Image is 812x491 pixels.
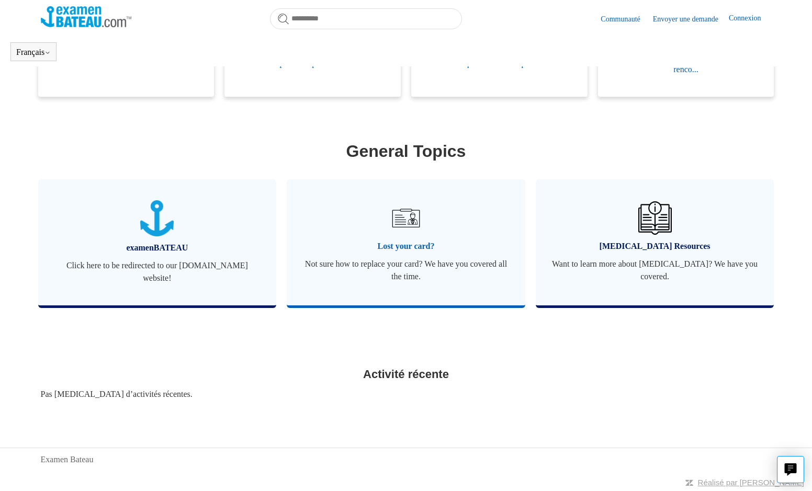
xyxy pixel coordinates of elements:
a: Réalisé par [PERSON_NAME] [698,478,804,487]
a: [MEDICAL_DATA] Resources Want to learn more about [MEDICAL_DATA]? We have you covered. [536,179,774,305]
img: 01JRG6G4NA4NJ1BVG8MJM761YH [388,200,424,236]
a: Communauté [601,14,650,25]
h1: General Topics [41,139,772,164]
span: examenBATEAU [54,242,261,254]
img: 01JHREV2E6NG3DHE8VTG8QH796 [638,201,672,235]
button: Live chat [777,456,804,483]
div: Pas [MEDICAL_DATA] d’activités récentes. [41,388,772,401]
a: Envoyer une demande [653,14,729,25]
span: Lost your card? [302,240,510,253]
span: [MEDICAL_DATA] Resources [551,240,759,253]
img: 01JTNN85WSQ5FQ6HNXPDSZ7SRA [140,200,174,236]
img: Page d’accueil du Centre d’aide Examen Bateau [41,6,131,27]
button: Français [16,48,51,57]
h2: Activité récente [41,366,772,383]
input: Rechercher [270,8,462,29]
a: Connexion [729,13,771,25]
a: Examen Bateau [41,453,94,466]
span: Not sure how to replace your card? We have you covered all the time. [302,258,510,283]
span: Click here to be redirected to our [DOMAIN_NAME] website! [54,259,261,284]
span: Want to learn more about [MEDICAL_DATA]? We have you covered. [551,258,759,283]
a: examenBATEAU Click here to be redirected to our [DOMAIN_NAME] website! [38,179,277,305]
a: Lost your card? Not sure how to replace your card? We have you covered all the time. [287,179,525,305]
